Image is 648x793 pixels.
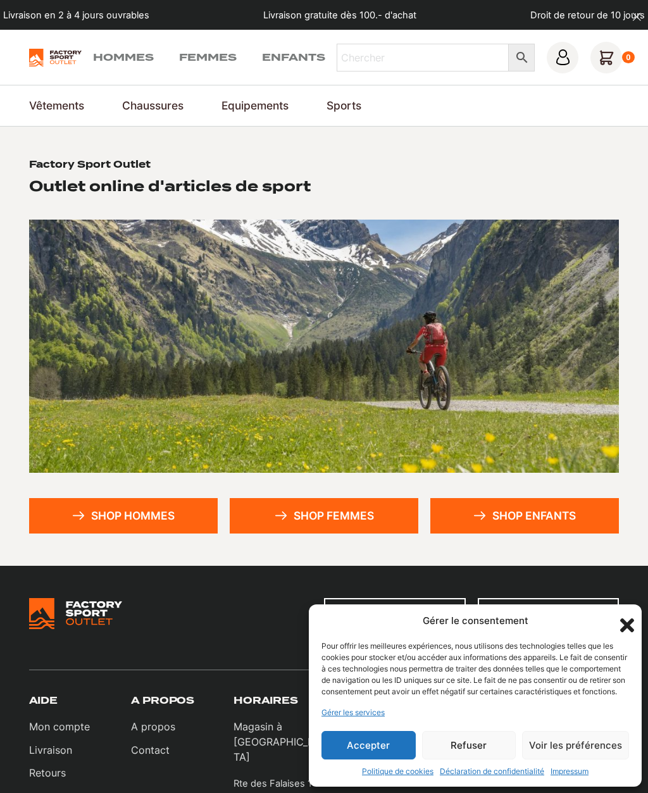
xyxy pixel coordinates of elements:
a: Enfants [262,50,325,65]
button: Accepter [321,731,416,759]
p: Droit de retour de 10 jours [530,8,645,22]
a: [EMAIL_ADDRESS][DOMAIN_NAME] [478,598,620,644]
h2: Outlet online d'articles de sport [29,177,311,195]
a: Impressum [551,766,589,777]
a: 079 204 16 15 [324,598,466,634]
button: dismiss [626,6,648,28]
a: Shop femmes [230,498,418,534]
p: Magasin à [GEOGRAPHIC_DATA] [234,719,324,765]
input: Chercher [337,44,509,72]
a: Shop hommes [29,498,218,534]
a: Retours [29,765,90,780]
a: Chaussures [122,97,184,114]
a: Equipements [221,97,289,114]
a: Mon compte [29,719,90,734]
div: Gérer le consentement [423,614,528,628]
button: Refuser [422,731,516,759]
a: Femmes [179,50,237,65]
a: Politique de cookies [362,766,433,777]
a: Vêtements [29,97,84,114]
p: Livraison gratuite dès 100.- d'achat [263,8,416,22]
div: 0 [622,51,635,64]
a: Livraison [29,742,90,758]
a: Shop enfants [430,498,619,534]
button: Voir les préférences [522,731,629,759]
h3: Aide [29,695,58,707]
div: Pour offrir les meilleures expériences, nous utilisons des technologies telles que les cookies po... [321,640,628,697]
h1: Factory Sport Outlet [29,159,151,171]
h3: A propos [131,695,194,707]
p: Livraison en 2 à 4 jours ouvrables [3,8,149,22]
a: Contact [131,742,175,758]
img: Factory Sport Outlet [29,42,82,73]
a: Gérer les services [321,707,385,718]
img: Bricks Woocommerce Starter [29,598,122,630]
a: Déclaration de confidentialité [440,766,544,777]
a: Sports [327,97,361,114]
a: A propos [131,719,175,734]
h3: Horaires [234,695,298,707]
a: Hommes [93,50,154,65]
div: Fermer la boîte de dialogue [616,615,629,627]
